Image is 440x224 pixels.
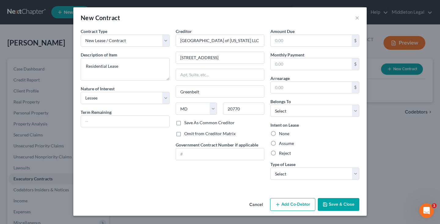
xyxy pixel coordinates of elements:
[270,28,295,34] label: Amount Due
[271,58,352,70] input: 0.00
[81,13,120,22] div: New Contract
[279,150,291,156] label: Reject
[176,142,258,148] label: Government Contract Number if applicable
[176,86,264,97] input: Enter city...
[318,198,359,211] button: Save & Close
[244,199,268,211] button: Cancel
[270,198,315,211] button: Add Co-Debtor
[184,120,235,126] label: Save As Common Creditor
[81,109,112,115] label: Term Remaining
[184,131,236,137] label: Omit from Creditor Matrix
[352,82,359,93] div: $
[271,35,352,46] input: 0.00
[355,14,359,21] button: ×
[352,58,359,70] div: $
[81,85,115,92] label: Nature of Interest
[279,140,294,146] label: Assume
[432,203,437,208] span: 1
[419,203,434,218] iframe: Intercom live chat
[176,148,264,160] input: #
[270,162,295,167] span: Type of Lease
[270,99,291,104] span: Belongs To
[223,103,264,115] input: Enter zip..
[81,28,107,34] label: Contract Type
[271,82,352,93] input: 0.00
[176,52,264,63] input: Enter address...
[176,34,265,47] input: Search creditor by name...
[176,29,192,34] span: Creditor
[270,122,299,128] label: Intent on Lease
[279,131,289,137] label: None
[270,75,290,81] label: Arrearage
[81,116,169,127] input: --
[81,52,117,57] span: Description of Item
[176,69,264,81] input: Apt, Suite, etc...
[270,52,304,58] label: Monthly Payment
[352,35,359,46] div: $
